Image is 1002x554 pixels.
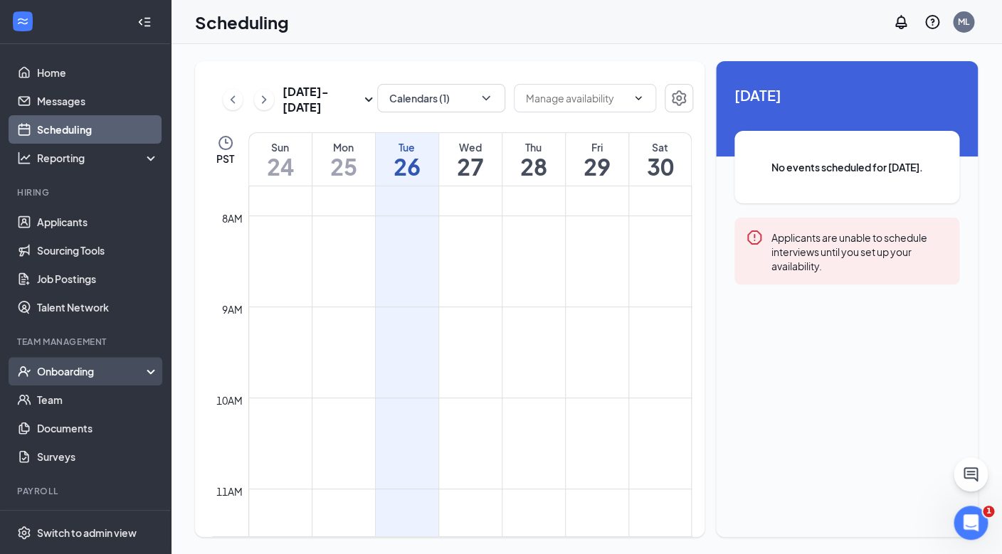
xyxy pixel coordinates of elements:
span: No events scheduled for [DATE]. [763,159,931,175]
div: Thu [502,140,565,154]
a: Sourcing Tools [37,236,159,265]
a: Home [37,58,159,87]
a: Job Postings [37,265,159,293]
span: PST [216,151,234,166]
div: 8am [219,211,246,226]
svg: Collapse [137,15,152,29]
a: Messages [37,87,159,115]
button: Calendars (1)ChevronDown [377,84,505,112]
div: Switch to admin view [37,526,137,540]
button: ChevronLeft [223,89,243,110]
div: Fri [566,140,628,154]
a: August 25, 2025 [312,133,375,186]
svg: SmallChevronDown [360,91,377,108]
a: Team [37,385,159,414]
svg: ChevronLeft [226,91,240,108]
h1: 27 [439,154,502,179]
svg: UserCheck [17,364,31,378]
div: Sat [629,140,692,154]
a: Documents [37,414,159,442]
div: Mon [312,140,375,154]
a: August 29, 2025 [566,133,628,186]
div: Hiring [17,186,156,198]
div: Applicants are unable to schedule interviews until you set up your availability. [771,229,948,273]
div: 11am [213,484,246,499]
a: August 30, 2025 [629,133,692,186]
div: Onboarding [37,364,147,378]
div: Reporting [37,151,159,165]
a: Surveys [37,442,159,471]
button: Settings [665,84,693,112]
svg: WorkstreamLogo [16,14,30,28]
svg: ChevronRight [257,91,271,108]
input: Manage availability [526,90,627,106]
svg: QuestionInfo [924,14,941,31]
div: Team Management [17,336,156,348]
svg: Settings [670,90,687,107]
h1: Scheduling [195,10,289,34]
a: Settings [665,84,693,115]
div: Wed [439,140,502,154]
svg: ChatActive [962,466,979,483]
h1: 30 [629,154,692,179]
svg: ChevronDown [633,92,644,104]
a: August 26, 2025 [376,133,438,186]
a: PayrollCrown [37,506,159,535]
div: Sun [249,140,312,154]
span: [DATE] [734,84,959,106]
svg: Settings [17,526,31,540]
h1: 26 [376,154,438,179]
div: Payroll [17,485,156,497]
a: Scheduling [37,115,159,144]
h1: 28 [502,154,565,179]
div: Tue [376,140,438,154]
h1: 29 [566,154,628,179]
iframe: Intercom live chat [954,506,988,540]
button: ChatActive [954,457,988,491]
h1: 25 [312,154,375,179]
h1: 24 [249,154,312,179]
svg: Error [746,229,763,246]
div: 10am [213,393,246,408]
div: 9am [219,302,246,317]
h3: [DATE] - [DATE] [283,84,360,115]
a: August 28, 2025 [502,133,565,186]
div: ML [958,16,969,28]
a: Applicants [37,208,159,236]
svg: Clock [217,134,234,151]
button: ChevronRight [254,89,274,110]
span: 1 [983,506,994,517]
a: Talent Network [37,293,159,321]
a: August 27, 2025 [439,133,502,186]
svg: Notifications [892,14,909,31]
svg: Analysis [17,151,31,165]
a: August 24, 2025 [249,133,312,186]
svg: ChevronDown [479,91,493,105]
